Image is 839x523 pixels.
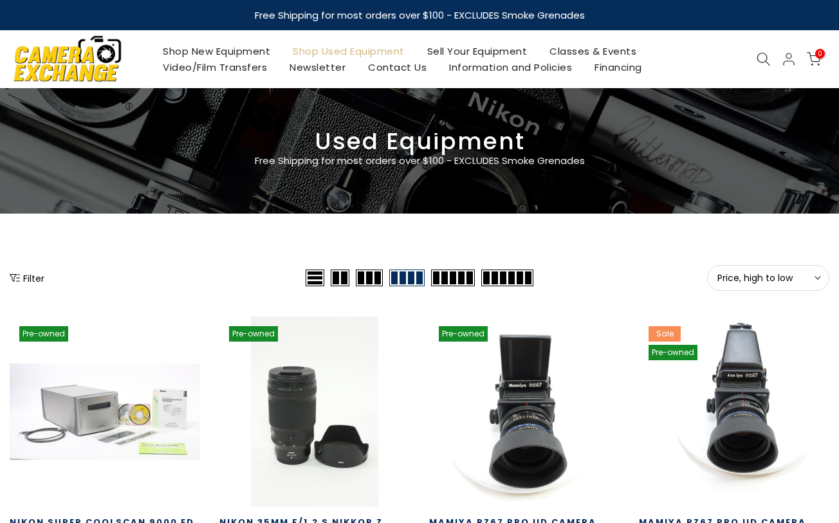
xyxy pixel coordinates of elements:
[10,271,44,284] button: Show filters
[152,59,279,75] a: Video/Film Transfers
[717,272,819,284] span: Price, high to low
[282,43,416,59] a: Shop Used Equipment
[10,133,829,150] h3: Used Equipment
[539,43,648,59] a: Classes & Events
[416,43,539,59] a: Sell Your Equipment
[178,153,661,169] p: Free Shipping for most orders over $100 - EXCLUDES Smoke Grenades
[807,52,821,66] a: 0
[438,59,584,75] a: Information and Policies
[152,43,282,59] a: Shop New Equipment
[357,59,438,75] a: Contact Us
[584,59,654,75] a: Financing
[707,265,829,291] button: Price, high to low
[279,59,357,75] a: Newsletter
[255,8,585,22] strong: Free Shipping for most orders over $100 - EXCLUDES Smoke Grenades
[815,49,825,59] span: 0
